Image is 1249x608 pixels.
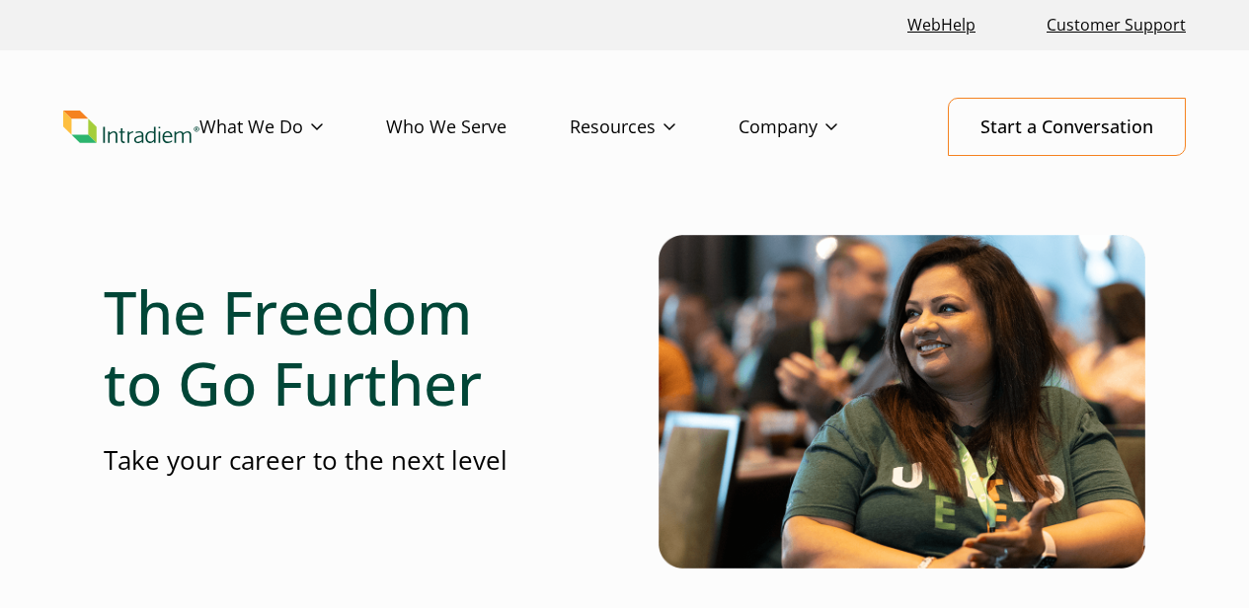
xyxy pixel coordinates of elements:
[63,111,199,144] a: Link to homepage of Intradiem
[899,4,983,46] a: Link opens in a new window
[386,99,570,156] a: Who We Serve
[570,99,739,156] a: Resources
[104,276,537,418] h1: The Freedom to Go Further
[1039,4,1194,46] a: Customer Support
[948,98,1186,156] a: Start a Conversation
[739,99,900,156] a: Company
[63,111,199,144] img: Intradiem
[104,442,537,479] p: Take your career to the next level
[199,99,386,156] a: What We Do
